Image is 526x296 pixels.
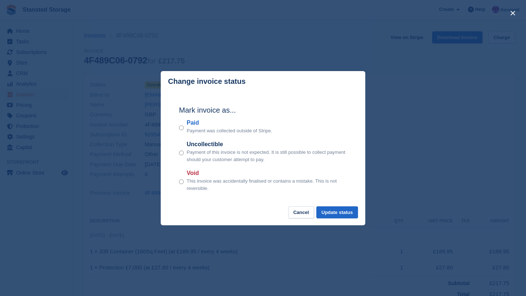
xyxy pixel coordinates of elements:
[187,149,347,163] p: Payment of this invoice is not expected. It is still possible to collect payment should your cust...
[179,105,347,116] h2: Mark invoice as...
[288,206,314,218] button: Cancel
[187,140,347,149] label: Uncollectible
[316,206,358,218] button: Update status
[187,178,347,192] p: This invoice was accidentally finalised or contains a mistake. This is not reversible.
[507,7,519,19] button: close
[187,169,347,178] label: Void
[187,127,272,135] p: Payment was collected outside of Stripe.
[168,77,245,86] p: Change invoice status
[187,118,272,127] label: Paid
